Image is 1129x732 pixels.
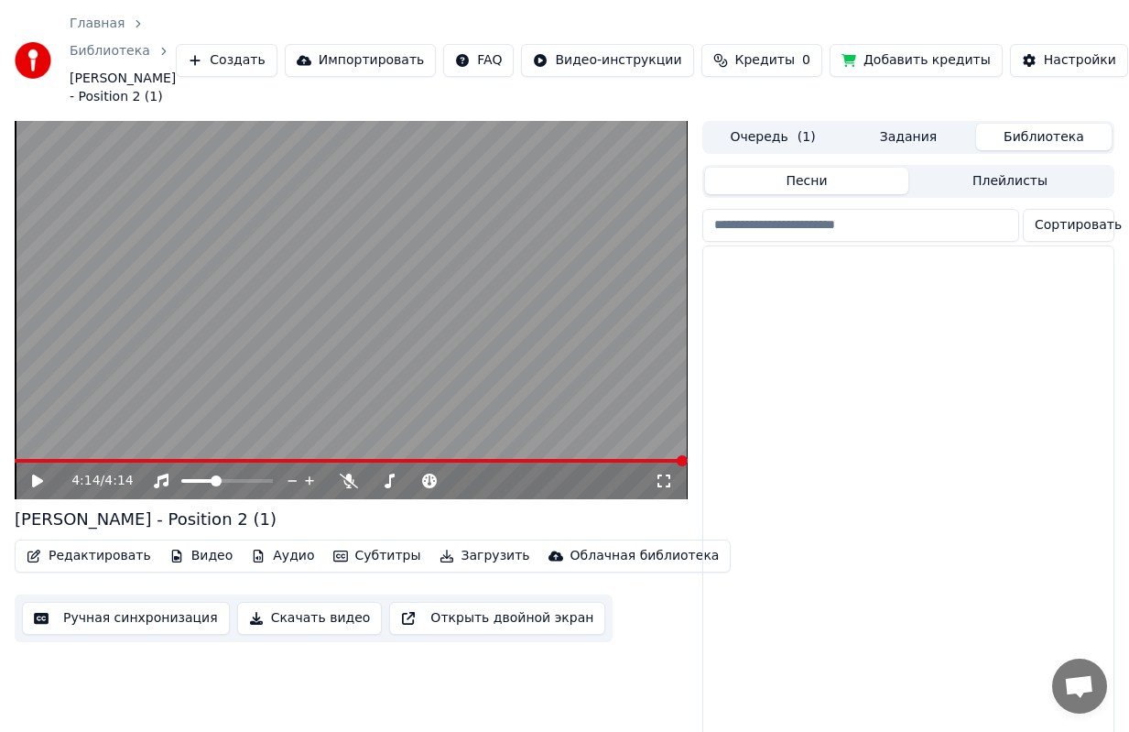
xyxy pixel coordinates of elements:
[244,543,321,569] button: Аудио
[176,44,277,77] button: Создать
[71,472,100,490] span: 4:14
[443,44,514,77] button: FAQ
[432,543,537,569] button: Загрузить
[705,168,908,194] button: Песни
[1010,44,1128,77] button: Настройки
[237,602,383,635] button: Скачать видео
[830,44,1003,77] button: Добавить кредиты
[70,15,125,33] a: Главная
[285,44,437,77] button: Импортировать
[326,543,429,569] button: Субтитры
[1035,216,1122,235] span: Сортировать
[802,51,810,70] span: 0
[104,472,133,490] span: 4:14
[70,42,150,60] a: Библиотека
[71,472,115,490] div: /
[735,51,795,70] span: Кредиты
[705,124,841,150] button: Очередь
[1044,51,1116,70] div: Настройки
[389,602,605,635] button: Открыть двойной экран
[162,543,241,569] button: Видео
[70,15,176,106] nav: breadcrumb
[15,42,51,79] img: youka
[22,602,230,635] button: Ручная синхронизация
[798,128,816,147] span: ( 1 )
[908,168,1112,194] button: Плейлисты
[841,124,976,150] button: Задания
[701,44,822,77] button: Кредиты0
[570,547,720,565] div: Облачная библиотека
[19,543,158,569] button: Редактировать
[1052,659,1107,714] div: Открытый чат
[15,507,277,532] div: [PERSON_NAME] - Position 2 (1)
[521,44,693,77] button: Видео-инструкции
[976,124,1112,150] button: Библиотека
[70,70,176,106] span: [PERSON_NAME] - Position 2 (1)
